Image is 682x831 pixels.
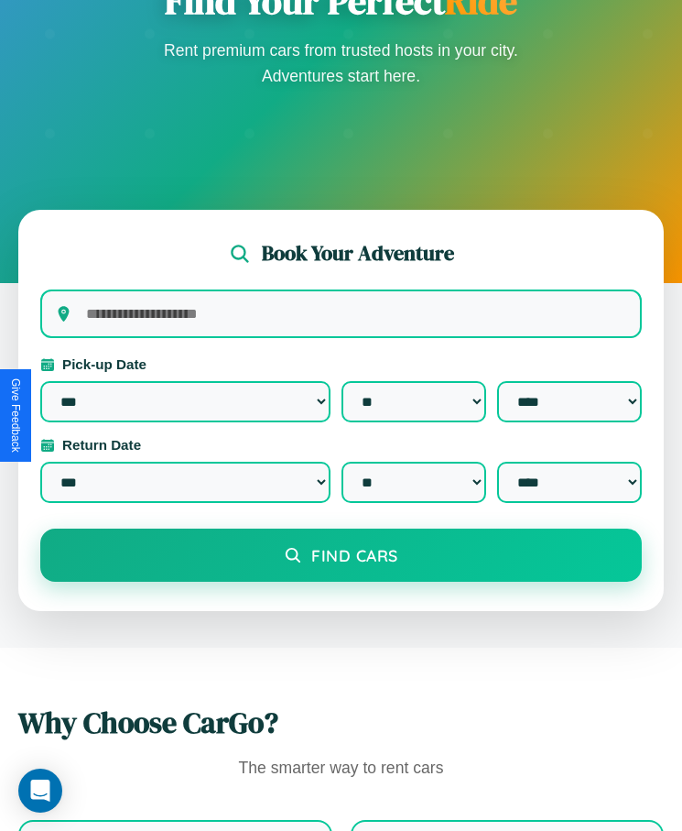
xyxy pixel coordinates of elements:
[18,769,62,813] div: Open Intercom Messenger
[18,754,664,783] p: The smarter way to rent cars
[262,239,454,268] h2: Book Your Adventure
[40,529,642,582] button: Find Cars
[40,437,642,453] label: Return Date
[9,378,22,453] div: Give Feedback
[18,703,664,743] h2: Why Choose CarGo?
[40,356,642,372] label: Pick-up Date
[158,38,525,89] p: Rent premium cars from trusted hosts in your city. Adventures start here.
